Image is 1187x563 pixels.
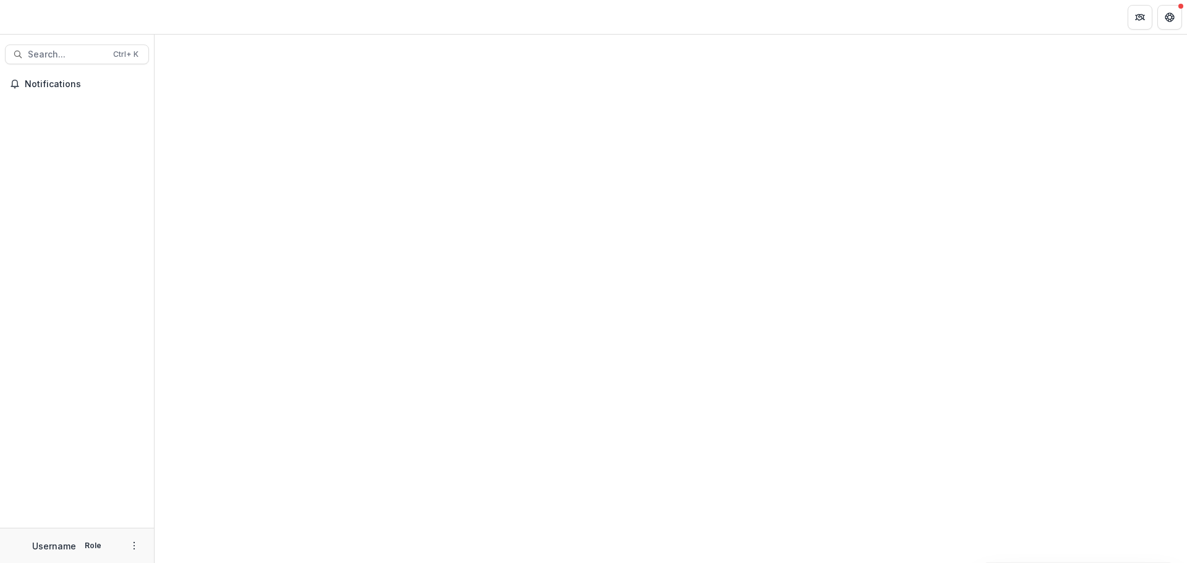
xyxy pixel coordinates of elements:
span: Notifications [25,79,144,90]
button: Partners [1128,5,1152,30]
button: More [127,538,142,553]
p: Username [32,540,76,552]
div: Ctrl + K [111,48,141,61]
button: Get Help [1157,5,1182,30]
button: Notifications [5,74,149,94]
span: Search... [28,49,106,60]
p: Role [81,540,105,551]
button: Search... [5,44,149,64]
